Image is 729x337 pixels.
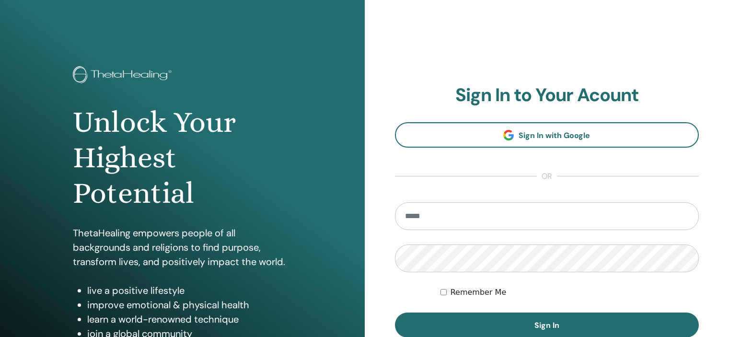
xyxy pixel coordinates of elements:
[519,130,590,140] span: Sign In with Google
[87,283,292,298] li: live a positive lifestyle
[440,287,699,298] div: Keep me authenticated indefinitely or until I manually logout
[87,298,292,312] li: improve emotional & physical health
[395,84,699,106] h2: Sign In to Your Acount
[73,105,292,211] h1: Unlock Your Highest Potential
[537,171,557,182] span: or
[534,320,559,330] span: Sign In
[73,226,292,269] p: ThetaHealing empowers people of all backgrounds and religions to find purpose, transform lives, a...
[395,122,699,148] a: Sign In with Google
[87,312,292,326] li: learn a world-renowned technique
[451,287,507,298] label: Remember Me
